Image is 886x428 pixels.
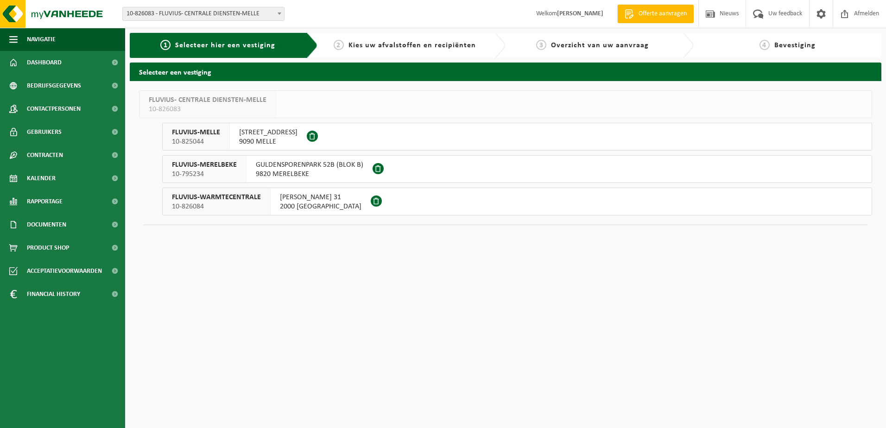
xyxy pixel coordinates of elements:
span: Gebruikers [27,120,62,144]
span: Contracten [27,144,63,167]
span: 10-826083 [149,105,266,114]
h2: Selecteer een vestiging [130,63,881,81]
span: Documenten [27,213,66,236]
span: 3 [536,40,546,50]
span: 10-795234 [172,170,237,179]
span: 2000 [GEOGRAPHIC_DATA] [280,202,361,211]
span: 10-826083 - FLUVIUS- CENTRALE DIENSTEN-MELLE [122,7,285,21]
span: Contactpersonen [27,97,81,120]
span: [STREET_ADDRESS] [239,128,297,137]
span: 2 [334,40,344,50]
a: Offerte aanvragen [617,5,694,23]
span: GULDENSPORENPARK 52B (BLOK B) [256,160,363,170]
span: Navigatie [27,28,56,51]
span: Financial History [27,283,80,306]
span: Bevestiging [774,42,816,49]
span: 9090 MELLE [239,137,297,146]
span: 10-826084 [172,202,261,211]
button: FLUVIUS-WARMTECENTRALE 10-826084 [PERSON_NAME] 312000 [GEOGRAPHIC_DATA] [162,188,872,215]
span: Acceptatievoorwaarden [27,259,102,283]
span: 10-825044 [172,137,220,146]
span: 10-826083 - FLUVIUS- CENTRALE DIENSTEN-MELLE [123,7,284,20]
span: Kies uw afvalstoffen en recipiënten [348,42,476,49]
button: FLUVIUS-MELLE 10-825044 [STREET_ADDRESS]9090 MELLE [162,123,872,151]
span: [PERSON_NAME] 31 [280,193,361,202]
span: FLUVIUS-MELLE [172,128,220,137]
span: Offerte aanvragen [636,9,689,19]
span: 9820 MERELBEKE [256,170,363,179]
button: FLUVIUS-MERELBEKE 10-795234 GULDENSPORENPARK 52B (BLOK B)9820 MERELBEKE [162,155,872,183]
span: 4 [759,40,770,50]
span: Rapportage [27,190,63,213]
strong: [PERSON_NAME] [557,10,603,17]
span: FLUVIUS-MERELBEKE [172,160,237,170]
span: FLUVIUS-WARMTECENTRALE [172,193,261,202]
span: Selecteer hier een vestiging [175,42,275,49]
span: Overzicht van uw aanvraag [551,42,649,49]
span: FLUVIUS- CENTRALE DIENSTEN-MELLE [149,95,266,105]
span: 1 [160,40,171,50]
span: Bedrijfsgegevens [27,74,81,97]
span: Product Shop [27,236,69,259]
span: Kalender [27,167,56,190]
span: Dashboard [27,51,62,74]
